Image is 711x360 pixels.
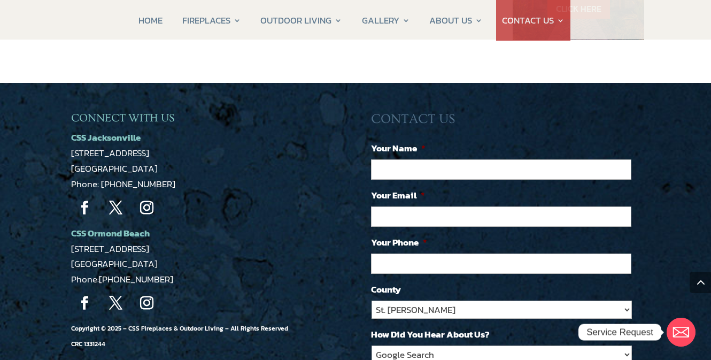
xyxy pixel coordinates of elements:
[371,142,426,154] label: Your Name
[71,177,175,191] a: Phone: [PHONE_NUMBER]
[71,146,149,160] a: [STREET_ADDRESS]
[133,195,160,221] a: Follow on Instagram
[71,290,98,317] a: Follow on Facebook
[71,112,174,124] span: CONNECT WITH US
[71,324,288,349] span: Copyright © 2025 – CSS Fireplaces & Outdoor Living – All Rights Reserved
[71,195,98,221] a: Follow on Facebook
[102,195,129,221] a: Follow on X
[71,257,158,271] a: [GEOGRAPHIC_DATA]
[667,318,695,347] a: Email
[371,328,490,340] label: How Did You Hear About Us?
[71,242,149,256] a: [STREET_ADDRESS]
[71,226,150,240] a: CSS Ormond Beach
[71,272,173,286] span: Phone:
[71,162,158,175] a: [GEOGRAPHIC_DATA]
[371,189,425,201] label: Your Email
[99,272,173,286] a: [PHONE_NUMBER]
[371,284,401,295] label: County
[371,111,640,133] h3: CONTACT US
[102,290,129,317] a: Follow on X
[371,236,427,248] label: Your Phone
[71,339,105,349] span: CRC 1331244
[133,290,160,317] a: Follow on Instagram
[71,131,141,144] a: CSS Jacksonville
